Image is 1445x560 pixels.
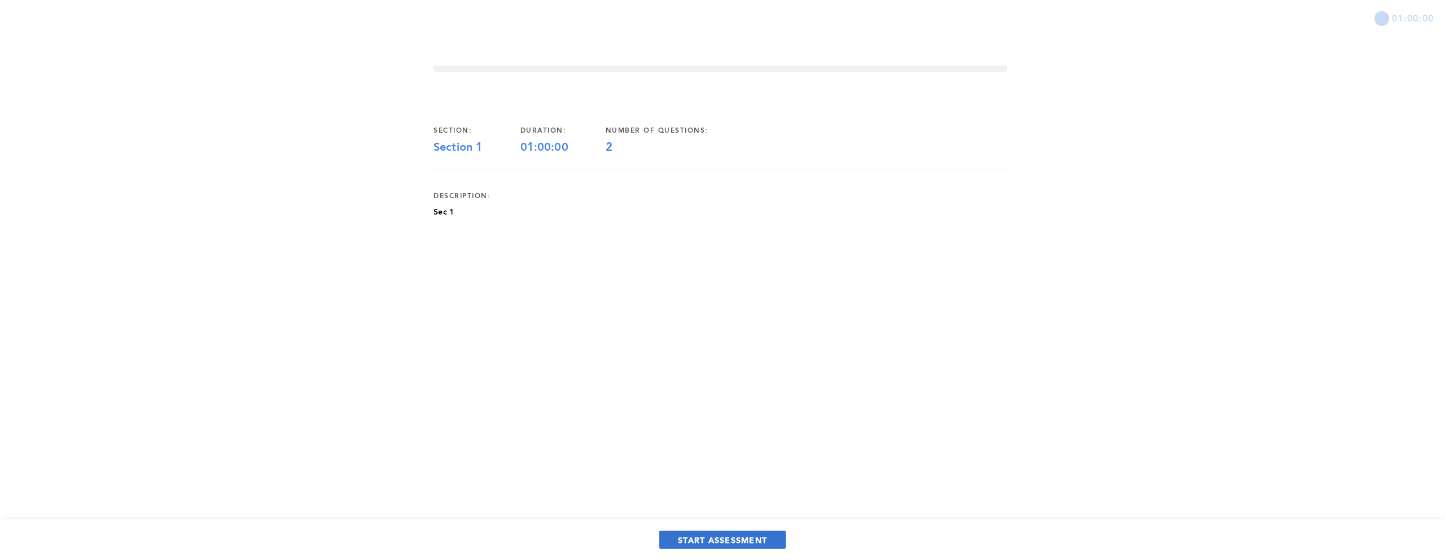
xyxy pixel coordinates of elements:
[433,126,520,135] div: section:
[520,126,606,135] div: duration:
[520,141,606,155] div: 01:00:00
[606,141,746,155] div: 2
[433,192,491,201] div: description:
[433,207,454,218] p: Sec 1
[659,531,786,549] button: START ASSESSMENT
[678,535,767,545] span: START ASSESSMENT
[433,141,520,155] div: Section 1
[1392,11,1434,24] span: 01:00:00
[606,126,746,135] div: number of questions:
